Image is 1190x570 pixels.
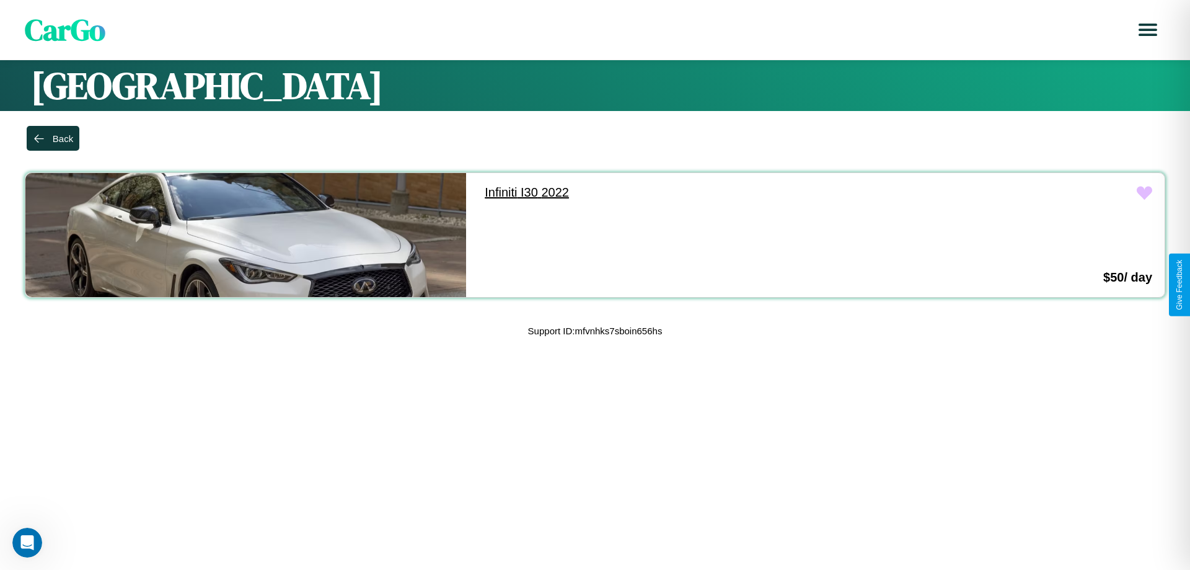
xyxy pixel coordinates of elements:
div: Give Feedback [1175,260,1184,310]
button: Open menu [1130,12,1165,47]
h3: $ 50 / day [1103,270,1152,285]
span: CarGo [25,9,105,50]
h1: [GEOGRAPHIC_DATA] [31,60,1159,111]
iframe: Intercom live chat [12,528,42,558]
p: Support ID: mfvnhks7sboin656hs [528,323,663,339]
a: Infiniti I30 2022 [472,173,913,212]
button: Back [27,126,79,151]
div: Back [53,133,73,144]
